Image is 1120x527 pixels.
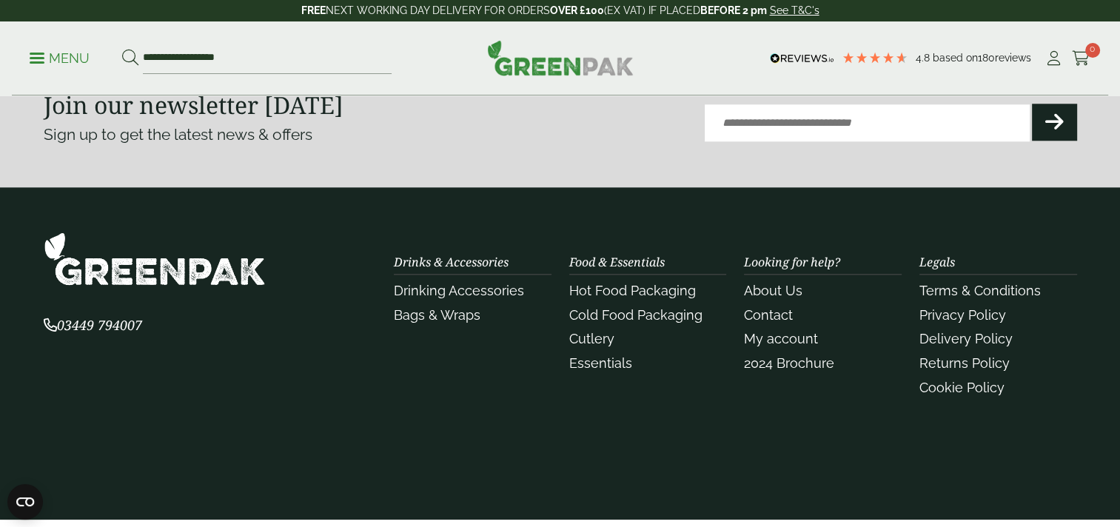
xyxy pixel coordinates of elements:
[744,355,834,371] a: 2024 Brochure
[919,380,1005,395] a: Cookie Policy
[916,52,933,64] span: 4.8
[44,89,343,121] strong: Join our newsletter [DATE]
[44,123,509,147] p: Sign up to get the latest news & offers
[44,232,266,286] img: GreenPak Supplies
[30,50,90,67] p: Menu
[44,316,142,334] span: 03449 794007
[919,307,1006,323] a: Privacy Policy
[569,331,614,346] a: Cutlery
[301,4,326,16] strong: FREE
[995,52,1031,64] span: reviews
[569,307,702,323] a: Cold Food Packaging
[569,283,696,298] a: Hot Food Packaging
[842,51,908,64] div: 4.78 Stars
[1085,43,1100,58] span: 0
[919,355,1010,371] a: Returns Policy
[30,50,90,64] a: Menu
[44,319,142,333] a: 03449 794007
[744,283,802,298] a: About Us
[744,307,793,323] a: Contact
[919,331,1013,346] a: Delivery Policy
[1044,51,1063,66] i: My Account
[1072,51,1090,66] i: Cart
[7,484,43,520] button: Open CMP widget
[919,283,1041,298] a: Terms & Conditions
[487,40,634,75] img: GreenPak Supplies
[569,355,632,371] a: Essentials
[978,52,995,64] span: 180
[744,331,818,346] a: My account
[770,53,834,64] img: REVIEWS.io
[933,52,978,64] span: Based on
[550,4,604,16] strong: OVER £100
[394,307,480,323] a: Bags & Wraps
[700,4,767,16] strong: BEFORE 2 pm
[770,4,819,16] a: See T&C's
[394,283,524,298] a: Drinking Accessories
[1072,47,1090,70] a: 0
